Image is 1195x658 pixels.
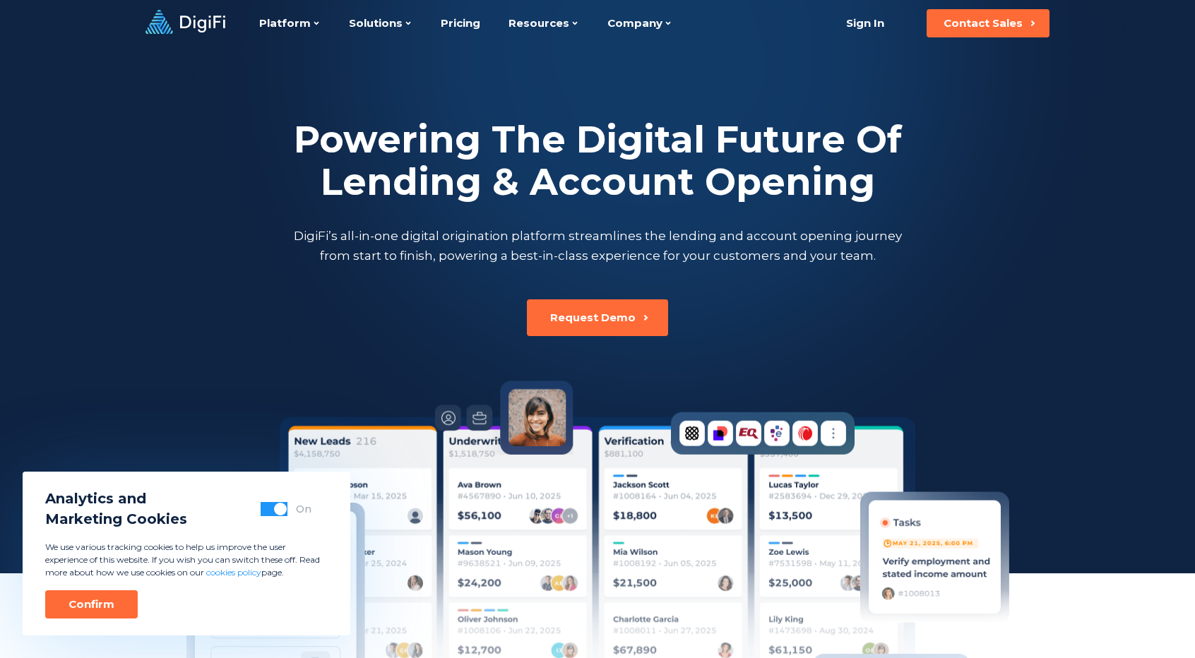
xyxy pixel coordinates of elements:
h2: Powering The Digital Future Of Lending & Account Opening [290,119,905,203]
button: Contact Sales [927,9,1050,37]
div: On [296,502,311,516]
p: DigiFi’s all-in-one digital origination platform streamlines the lending and account opening jour... [290,226,905,265]
div: Contact Sales [944,16,1023,30]
a: Sign In [828,9,901,37]
a: cookies policy [206,567,261,578]
span: Marketing Cookies [45,509,187,530]
div: Confirm [69,597,114,611]
div: Request Demo [550,311,636,325]
span: Analytics and [45,489,187,509]
button: Request Demo [527,299,668,336]
button: Confirm [45,590,138,618]
p: We use various tracking cookies to help us improve the user experience of this website. If you wi... [45,541,328,579]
